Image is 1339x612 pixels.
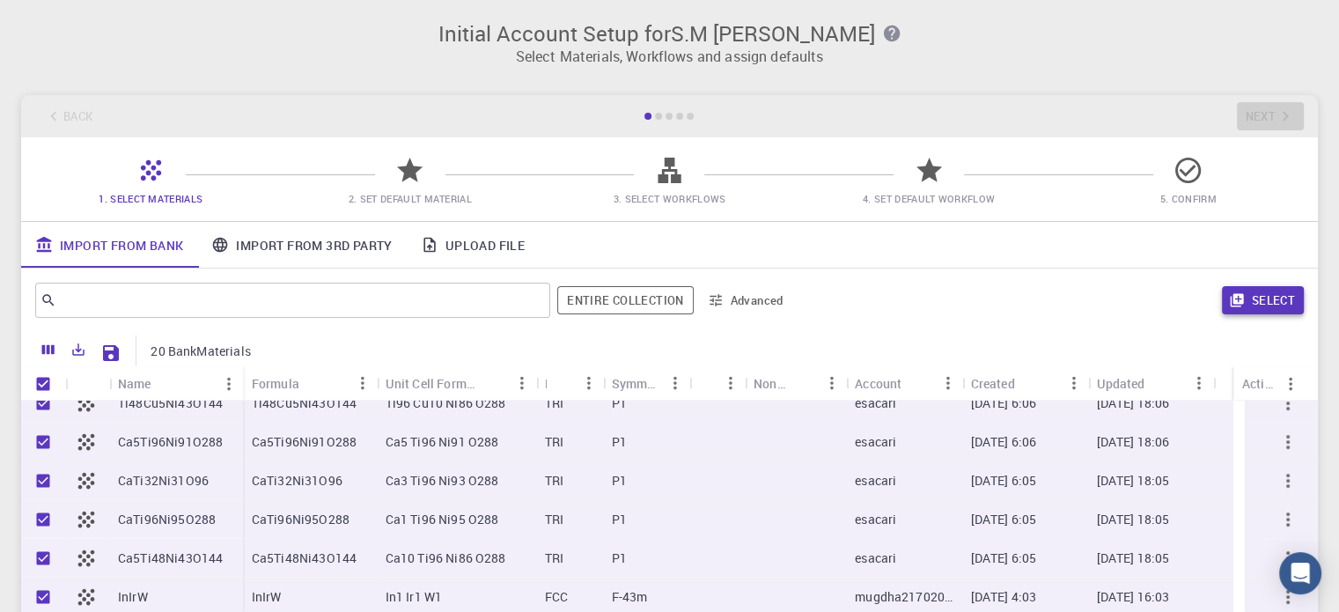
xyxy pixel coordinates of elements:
a: Import From Bank [21,222,197,268]
button: Advanced [701,286,792,314]
p: Ca3 Ti96 Ni93 O288 [386,472,499,490]
button: Menu [1276,370,1305,398]
p: [DATE] 4:03 [971,588,1037,606]
a: Upload File [407,222,539,268]
p: [DATE] 18:05 [1096,549,1169,567]
div: Created [962,366,1088,401]
button: Menu [934,369,962,397]
p: CaTi32Ni31O96 [252,472,342,490]
div: Formula [243,366,377,401]
p: Ti48Cu5Ni43O144 [118,394,223,412]
button: Menu [1059,369,1087,397]
div: Lattice [544,366,546,401]
div: Account [855,366,901,401]
p: Ca5Ti96Ni91O288 [252,433,357,451]
div: Name [118,366,151,401]
button: Menu [507,369,535,397]
div: Open Intercom Messenger [1279,552,1321,594]
span: 4. Set Default Workflow [863,192,995,205]
p: TRI [544,394,563,412]
p: [DATE] 18:05 [1096,511,1169,528]
p: Ti48Cu5Ni43O144 [252,394,357,412]
p: Ca10 Ti96 Ni86 O288 [386,549,506,567]
button: Menu [349,369,377,397]
div: Formula [252,366,299,401]
p: Select Materials, Workflows and assign defaults [32,46,1307,67]
button: Entire collection [557,286,693,314]
p: [DATE] 6:06 [971,433,1037,451]
p: [DATE] 6:05 [971,472,1037,490]
p: esacari [855,511,896,528]
span: 5. Confirm [1160,192,1217,205]
button: Menu [717,369,745,397]
div: Unit Cell Formula [386,366,480,401]
p: P1 [612,394,627,412]
button: Sort [1015,369,1043,397]
button: Menu [575,369,603,397]
button: Sort [479,369,507,397]
p: esacari [855,394,896,412]
p: [DATE] 18:06 [1096,433,1169,451]
div: Tags [689,366,745,401]
div: Updated [1096,366,1144,401]
button: Menu [1185,369,1213,397]
div: Actions [1233,366,1305,401]
p: P1 [612,472,627,490]
p: TRI [544,511,563,528]
p: InIrW [118,588,148,606]
span: Filter throughout whole library including sets (folders) [557,286,693,314]
button: Save Explorer Settings [93,335,129,371]
p: esacari [855,472,896,490]
p: CaTi32Ni31O96 [118,472,209,490]
button: Select [1222,286,1304,314]
p: Ti96 Cu10 Ni86 O288 [386,394,506,412]
a: Import From 3rd Party [197,222,406,268]
span: 2. Set Default Material [349,192,472,205]
p: In1 Ir1 W1 [386,588,443,606]
p: P1 [612,433,627,451]
p: CaTi96Ni95O288 [252,511,349,528]
div: Actions [1242,366,1276,401]
p: TRI [544,472,563,490]
p: mugdha21702039 [855,588,953,606]
div: Icon [65,366,109,401]
p: Ca5Ti96Ni91O288 [118,433,223,451]
button: Sort [299,369,327,397]
p: TRI [544,549,563,567]
div: Symmetry [612,366,661,401]
button: Export [63,335,93,364]
p: Ca5 Ti96 Ni91 O288 [386,433,499,451]
p: [DATE] 6:05 [971,511,1037,528]
button: Sort [901,369,930,397]
h3: Initial Account Setup for S.M [PERSON_NAME] [32,21,1307,46]
p: CaTi96Ni95O288 [118,511,216,528]
button: Columns [33,335,63,364]
div: Account [846,366,961,401]
p: Ca5Ti48Ni43O144 [252,549,357,567]
p: Ca5Ti48Ni43O144 [118,549,223,567]
div: Non-periodic [754,366,790,401]
div: Unit Cell Formula [377,366,536,401]
p: esacari [855,433,896,451]
p: [DATE] 18:06 [1096,394,1169,412]
p: InIrW [252,588,282,606]
button: Menu [215,370,243,398]
p: Ca1 Ti96 Ni95 O288 [386,511,499,528]
div: Updated [1087,366,1213,401]
p: P1 [612,549,627,567]
p: FCC [544,588,567,606]
p: TRI [544,433,563,451]
div: Lattice [535,366,602,401]
div: Non-periodic [745,366,846,401]
p: 20 BankMaterials [151,343,250,360]
p: [DATE] 16:03 [1096,588,1169,606]
p: [DATE] 6:06 [971,394,1037,412]
button: Menu [661,369,689,397]
p: [DATE] 6:05 [971,549,1037,567]
div: Name [109,366,243,401]
span: 3. Select Workflows [613,192,725,205]
button: Sort [790,369,818,397]
button: Menu [818,369,846,397]
span: Support [35,12,99,28]
button: Sort [547,369,575,397]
